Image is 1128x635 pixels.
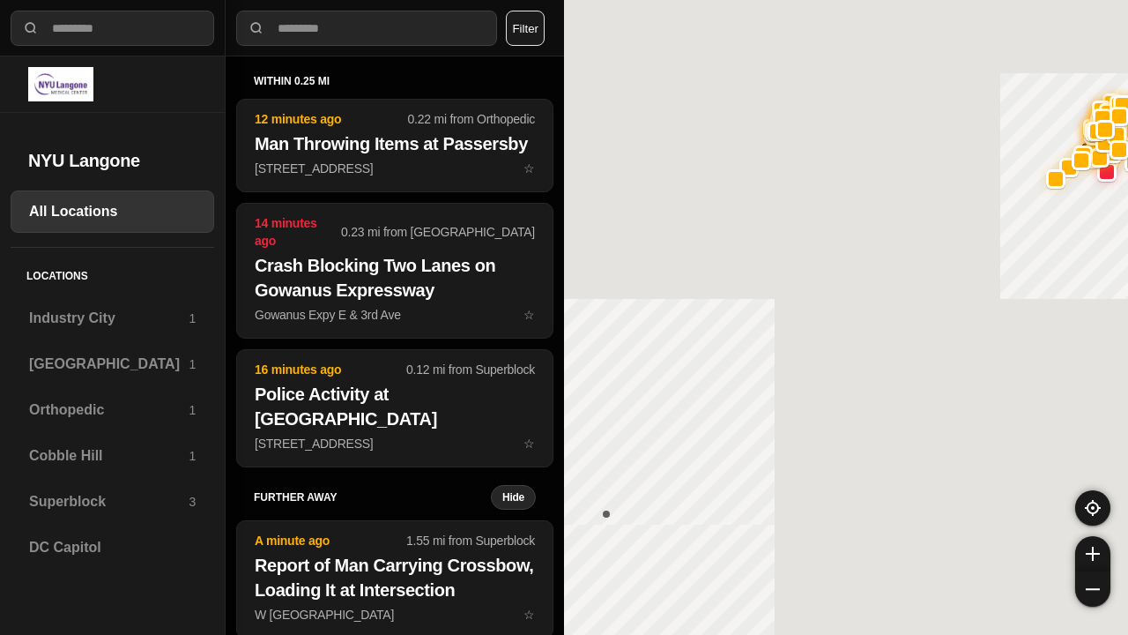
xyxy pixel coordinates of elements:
[255,110,408,128] p: 12 minutes ago
[406,532,535,549] p: 1.55 mi from Superblock
[1086,582,1100,596] img: zoom-out
[11,190,214,233] a: All Locations
[11,435,214,477] a: Cobble Hill1
[189,310,196,327] p: 1
[29,354,189,375] h3: [GEOGRAPHIC_DATA]
[11,389,214,431] a: Orthopedic1
[189,355,196,373] p: 1
[255,606,535,624] p: W [GEOGRAPHIC_DATA]
[236,349,553,467] button: 16 minutes ago0.12 mi from SuperblockPolice Activity at [GEOGRAPHIC_DATA][STREET_ADDRESS]star
[255,214,341,250] p: 14 minutes ago
[189,447,196,465] p: 1
[254,74,536,88] h5: within 0.25 mi
[408,110,535,128] p: 0.22 mi from Orthopedic
[255,253,535,303] h2: Crash Blocking Two Lanes on Gowanus Expressway
[236,161,553,176] a: 12 minutes ago0.22 mi from OrthopedicMan Throwing Items at Passersby[STREET_ADDRESS]star
[236,436,553,451] a: 16 minutes ago0.12 mi from SuperblockPolice Activity at [GEOGRAPHIC_DATA][STREET_ADDRESS]star
[502,490,524,504] small: Hide
[406,361,535,378] p: 0.12 mi from Superblock
[29,201,196,222] h3: All Locations
[255,435,535,452] p: [STREET_ADDRESS]
[29,537,196,558] h3: DC Capitol
[28,148,197,173] h2: NYU Langone
[255,553,535,602] h2: Report of Man Carrying Crossbow, Loading It at Intersection
[1075,490,1110,526] button: recenter
[506,11,545,46] button: Filter
[22,19,40,37] img: search
[341,223,535,241] p: 0.23 mi from [GEOGRAPHIC_DATA]
[491,485,536,510] button: Hide
[11,297,214,340] a: Industry City1
[255,306,535,324] p: Gowanus Expy E & 3rd Ave
[236,99,553,192] button: 12 minutes ago0.22 mi from OrthopedicMan Throwing Items at Passersby[STREET_ADDRESS]star
[28,67,93,101] img: logo
[11,481,214,523] a: Superblock3
[523,437,535,451] span: star
[523,308,535,322] span: star
[189,493,196,511] p: 3
[189,401,196,419] p: 1
[236,307,553,322] a: 14 minutes ago0.23 mi from [GEOGRAPHIC_DATA]Crash Blocking Two Lanes on Gowanus ExpresswayGowanus...
[255,131,535,156] h2: Man Throwing Items at Passersby
[236,203,553,339] button: 14 minutes ago0.23 mi from [GEOGRAPHIC_DATA]Crash Blocking Two Lanes on Gowanus ExpresswayGowanus...
[11,527,214,569] a: DC Capitol
[29,491,189,512] h3: Superblock
[248,19,265,37] img: search
[523,161,535,176] span: star
[29,308,189,329] h3: Industry City
[255,160,535,177] p: [STREET_ADDRESS]
[255,361,406,378] p: 16 minutes ago
[11,248,214,297] h5: Locations
[11,343,214,385] a: [GEOGRAPHIC_DATA]1
[523,608,535,622] span: star
[1086,547,1100,561] img: zoom-in
[254,490,491,504] h5: further away
[236,607,553,622] a: A minute ago1.55 mi from SuperblockReport of Man Carrying Crossbow, Loading It at IntersectionW [...
[1075,536,1110,571] button: zoom-in
[255,382,535,431] h2: Police Activity at [GEOGRAPHIC_DATA]
[255,532,406,549] p: A minute ago
[1085,500,1101,516] img: recenter
[1075,571,1110,607] button: zoom-out
[29,400,189,421] h3: Orthopedic
[29,445,189,467] h3: Cobble Hill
